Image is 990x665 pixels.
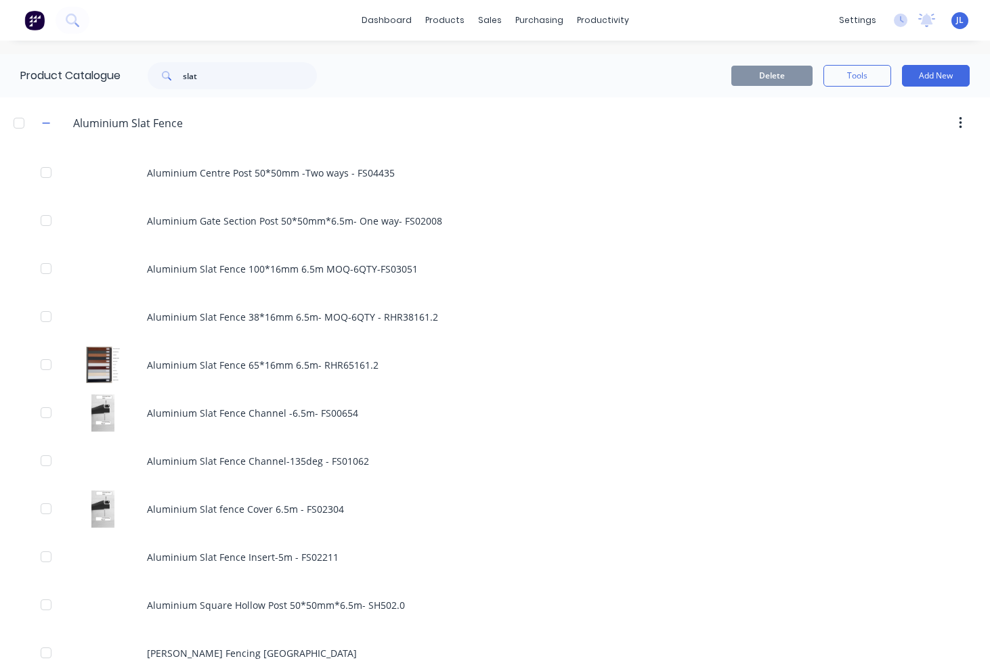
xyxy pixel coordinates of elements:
[183,62,317,89] input: Search...
[355,10,418,30] a: dashboard
[902,65,970,87] button: Add New
[509,10,570,30] div: purchasing
[956,14,964,26] span: JL
[832,10,883,30] div: settings
[471,10,509,30] div: sales
[823,65,891,87] button: Tools
[731,66,813,86] button: Delete
[73,115,234,131] input: Enter category name
[570,10,636,30] div: productivity
[418,10,471,30] div: products
[24,10,45,30] img: Factory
